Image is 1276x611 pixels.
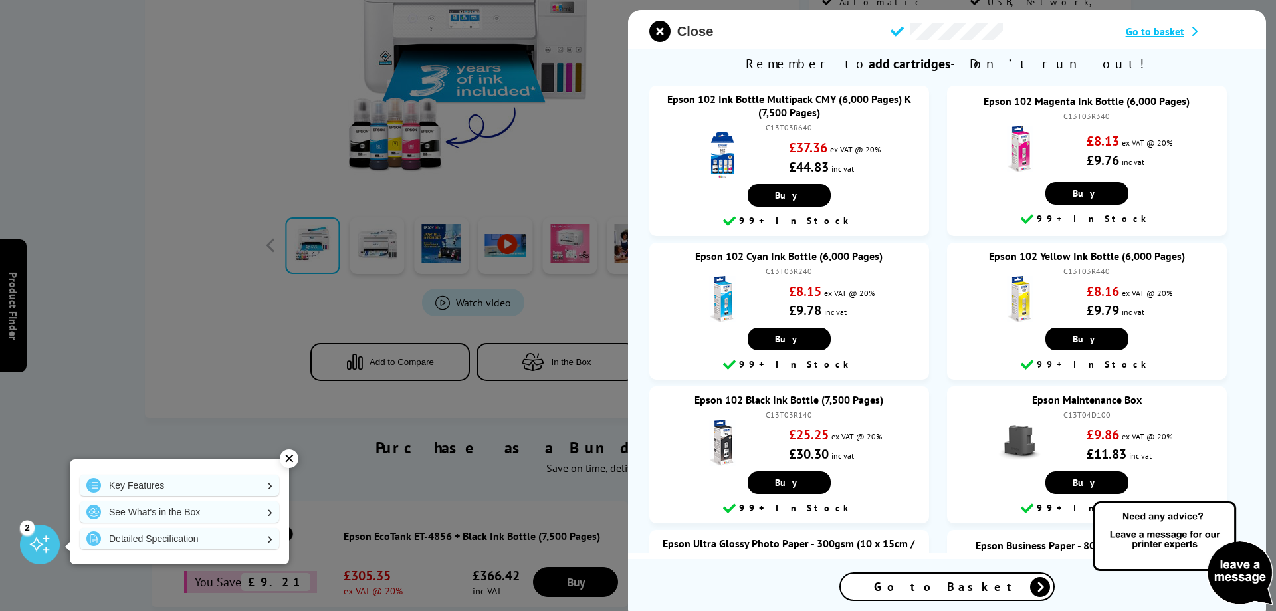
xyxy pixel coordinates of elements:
[960,111,1214,121] div: C13T03R340
[832,431,883,441] span: ex VAT @ 20%
[1073,333,1101,345] span: Buy
[954,501,1220,517] div: 99+ In Stock
[80,475,279,496] a: Key Features
[954,211,1220,227] div: 99+ In Stock
[825,288,875,298] span: ex VAT @ 20%
[1032,393,1142,406] a: Epson Maintenance Box
[984,94,1190,108] a: Epson 102 Magenta Ink Bottle (6,000 Pages)
[696,249,883,263] a: Epson 102 Cyan Ink Bottle (6,000 Pages)
[677,24,713,39] span: Close
[960,266,1214,276] div: C13T03R440
[663,537,916,563] a: Epson Ultra Glossy Photo Paper - 300gsm (10 x 15cm / 20 Sheets)
[699,132,746,179] img: Epson 102 Ink Bottle Multipack CMY (6,000 Pages) K (7,500 Pages)
[1126,25,1245,38] a: Go to basket
[628,49,1266,79] span: Remember to - Don’t run out!
[1090,499,1276,608] img: Open Live Chat window
[280,449,298,468] div: ✕
[775,189,803,201] span: Buy
[832,164,855,174] span: inc vat
[831,144,881,154] span: ex VAT @ 20%
[790,283,822,300] strong: £8.15
[790,139,828,156] strong: £37.36
[1073,477,1101,489] span: Buy
[663,410,916,420] div: C13T03R140
[1073,187,1101,199] span: Buy
[832,451,855,461] span: inc vat
[960,410,1214,420] div: C13T04D100
[663,122,916,132] div: C13T03R640
[80,528,279,549] a: Detailed Specification
[1087,132,1120,150] strong: £8.13
[667,92,911,119] a: Epson 102 Ink Bottle Multipack CMY (6,000 Pages) K (7,500 Pages)
[649,21,713,42] button: close modal
[20,520,35,535] div: 2
[976,539,1198,552] a: Epson Business Paper - 80gsm (A4 / 500 Sheets)
[874,579,1020,594] span: Go to Basket
[656,213,922,229] div: 99+ In Stock
[989,249,1185,263] a: Epson 102 Yellow Ink Bottle (6,000 Pages)
[790,158,829,176] strong: £44.83
[775,477,803,489] span: Buy
[1087,426,1120,443] strong: £9.86
[663,266,916,276] div: C13T03R240
[997,276,1043,322] img: Epson 102 Yellow Ink Bottle (6,000 Pages)
[997,126,1043,172] img: Epson 102 Magenta Ink Bottle (6,000 Pages)
[1087,302,1120,319] strong: £9.79
[656,357,922,373] div: 99+ In Stock
[775,333,803,345] span: Buy
[1087,152,1120,169] strong: £9.76
[790,302,822,319] strong: £9.78
[1122,157,1145,167] span: inc vat
[80,501,279,523] a: See What's in the Box
[1087,283,1120,300] strong: £8.16
[869,55,950,72] b: add cartridges
[656,501,922,517] div: 99+ In Stock
[790,445,829,463] strong: £30.30
[1087,445,1127,463] strong: £11.83
[839,572,1055,601] a: Go to Basket
[695,393,884,406] a: Epson 102 Black Ink Bottle (7,500 Pages)
[1122,288,1173,298] span: ex VAT @ 20%
[790,426,829,443] strong: £25.25
[699,276,746,322] img: Epson 102 Cyan Ink Bottle (6,000 Pages)
[997,420,1043,466] img: Epson Maintenance Box
[1126,25,1184,38] span: Go to basket
[1122,307,1145,317] span: inc vat
[699,420,746,466] img: Epson 102 Black Ink Bottle (7,500 Pages)
[1130,451,1152,461] span: inc vat
[825,307,847,317] span: inc vat
[1122,431,1173,441] span: ex VAT @ 20%
[954,357,1220,373] div: 99+ In Stock
[1122,138,1173,148] span: ex VAT @ 20%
